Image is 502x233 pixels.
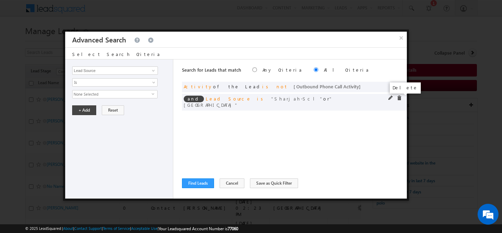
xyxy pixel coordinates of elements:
[12,37,29,46] img: d_60004797649_company_0_60004797649
[72,78,158,87] a: Is
[148,67,157,74] a: Show All Items
[102,105,124,115] button: Reset
[206,96,251,102] span: Lead Source
[73,90,152,98] span: None Selected
[72,105,96,115] button: + Add
[36,37,117,46] div: Chat with us now
[220,178,244,188] button: Cancel
[184,96,333,108] span: [GEOGRAPHIC_DATA]
[250,178,298,188] button: Save as Quick Filter
[271,96,323,102] span: Sharjah-Scl
[294,83,359,89] span: [ Outbound Phone Call Activity
[63,226,73,231] a: About
[9,64,127,176] textarea: Type your message and hit 'Enter'
[184,96,204,102] span: and
[324,67,370,73] label: All Criteria
[159,226,238,231] span: Your Leadsquared Account Number is
[74,226,102,231] a: Contact Support
[72,32,126,47] h3: Advanced Search
[72,51,161,57] span: Select Search Criteria
[184,83,364,89] span: of the Lead ]
[262,83,288,89] span: is not
[72,66,158,75] input: Type to Search
[182,67,241,73] span: Search for Leads that match
[182,178,214,188] button: Find Leads
[131,226,158,231] a: Acceptable Use
[72,90,158,98] div: None Selected
[114,3,131,20] div: Minimize live chat window
[184,96,333,108] span: or
[152,92,157,95] span: select
[390,82,421,94] div: Delete
[73,79,148,86] span: Is
[95,182,127,191] em: Start Chat
[25,225,238,232] span: © 2025 LeadSquared | | | | |
[396,32,407,44] button: ×
[257,96,266,102] span: is
[263,67,303,73] label: Any Criteria
[228,226,238,231] span: 77060
[184,83,213,89] span: Activity
[103,226,130,231] a: Terms of Service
